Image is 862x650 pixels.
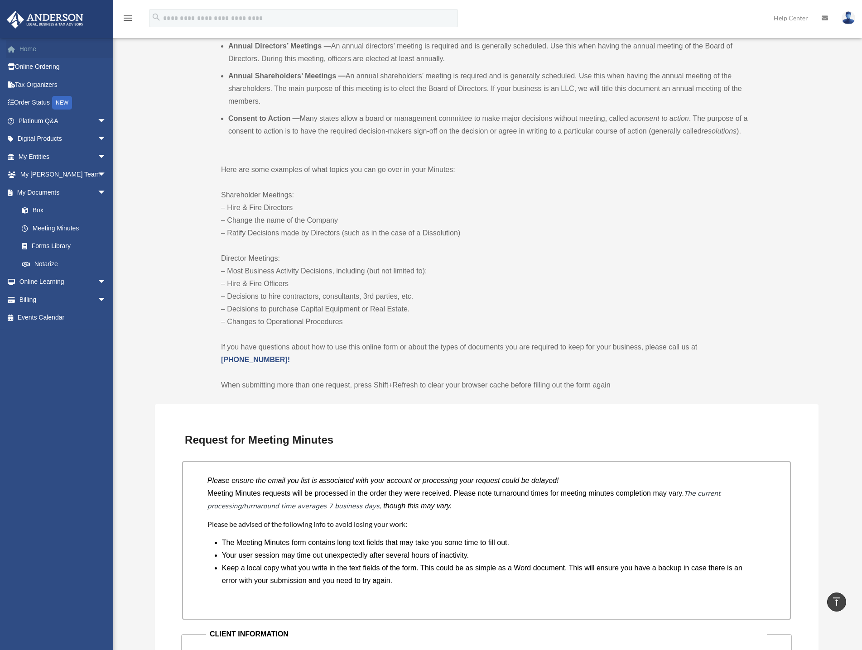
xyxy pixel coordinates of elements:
[97,112,116,130] span: arrow_drop_down
[151,12,161,22] i: search
[97,273,116,292] span: arrow_drop_down
[221,379,752,392] p: When submitting more than one request, press Shift+Refresh to clear your browser cache before fil...
[206,628,767,640] legend: CLIENT INFORMATION
[827,593,846,612] a: vertical_align_top
[13,219,116,237] a: Meeting Minutes
[221,163,752,176] p: Here are some examples of what topics you can go over in your Minutes:
[228,70,752,108] li: An annual shareholders’ meeting is required and is generally scheduled. Use this when having the ...
[6,273,120,291] a: Online Learningarrow_drop_down
[228,112,752,138] li: Many states allow a board or management committee to make major decisions without meeting, called...
[6,148,120,166] a: My Entitiesarrow_drop_down
[207,519,766,529] h4: Please be advised of the following info to avoid losing your work:
[207,490,721,510] em: The current processing/turnaround time averages 7 business days
[122,13,133,24] i: menu
[13,255,120,273] a: Notarize
[207,487,766,512] p: Meeting Minutes requests will be processed in the order they were received. Please note turnaroun...
[842,11,855,24] img: User Pic
[379,502,452,510] i: , though this may vary.
[181,430,792,449] h3: Request for Meeting Minutes
[97,130,116,148] span: arrow_drop_down
[669,115,689,122] em: action
[222,562,758,587] li: Keep a local copy what you write in the text fields of the form. This could be as simple as a Wor...
[97,291,116,309] span: arrow_drop_down
[634,115,668,122] em: consent to
[6,112,120,130] a: Platinum Q&Aarrow_drop_down
[97,148,116,166] span: arrow_drop_down
[6,94,120,112] a: Order StatusNEW
[221,252,752,328] p: Director Meetings: – Most Business Activity Decisions, including (but not limited to): – Hire & F...
[6,309,120,327] a: Events Calendar
[6,183,120,201] a: My Documentsarrow_drop_down
[97,166,116,184] span: arrow_drop_down
[228,115,300,122] b: Consent to Action —
[207,477,559,484] i: Please ensure the email you list is associated with your account or processing your request could...
[831,596,842,607] i: vertical_align_top
[228,72,346,80] b: Annual Shareholders’ Meetings —
[6,58,120,76] a: Online Ordering
[13,237,120,255] a: Forms Library
[6,166,120,184] a: My [PERSON_NAME] Teamarrow_drop_down
[221,341,752,366] p: If you have questions about how to use this online form or about the types of documents you are r...
[222,549,758,562] li: Your user session may time out unexpectedly after several hours of inactivity.
[221,356,290,363] a: [PHONE_NUMBER]!
[702,127,737,135] em: resolutions
[228,42,331,50] b: Annual Directors’ Meetings —
[6,291,120,309] a: Billingarrow_drop_down
[4,11,86,29] img: Anderson Advisors Platinum Portal
[222,536,758,549] li: The Meeting Minutes form contains long text fields that may take you some time to fill out.
[6,40,120,58] a: Home
[6,76,120,94] a: Tax Organizers
[97,183,116,202] span: arrow_drop_down
[122,16,133,24] a: menu
[228,40,752,65] li: An annual directors’ meeting is required and is generally scheduled. Use this when having the ann...
[13,201,120,220] a: Box
[52,96,72,110] div: NEW
[6,130,120,148] a: Digital Productsarrow_drop_down
[221,189,752,239] p: Shareholder Meetings: – Hire & Fire Directors – Change the name of the Company – Ratify Decisions...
